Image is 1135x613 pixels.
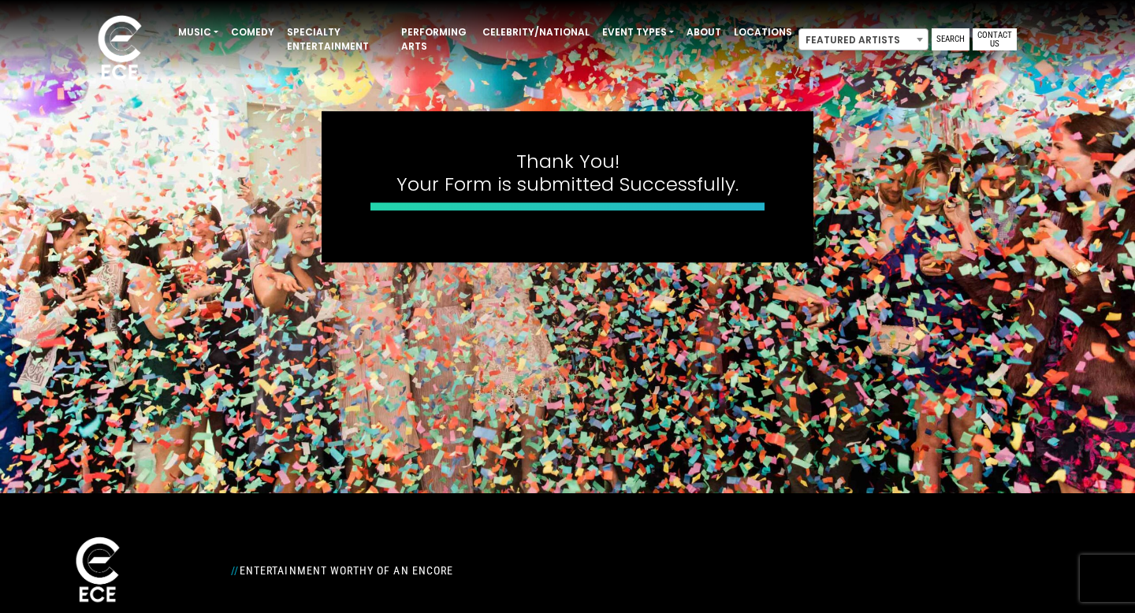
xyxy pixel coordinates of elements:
a: Search [932,28,969,50]
img: ece_new_logo_whitev2-1.png [58,533,137,609]
a: Music [172,19,225,46]
a: Contact Us [973,28,1017,50]
a: Celebrity/National [476,19,596,46]
span: Featured Artists [799,29,928,51]
a: Performing Arts [395,19,476,60]
a: About [680,19,728,46]
a: Event Types [596,19,680,46]
img: ece_new_logo_whitev2-1.png [80,11,159,87]
span: // [231,564,239,577]
span: Featured Artists [798,28,928,50]
a: Locations [728,19,798,46]
h4: Thank You! Your Form is submitted Successfully. [370,150,765,196]
div: Entertainment Worthy of an Encore [221,558,740,583]
a: Specialty Entertainment [281,19,395,60]
a: Comedy [225,19,281,46]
